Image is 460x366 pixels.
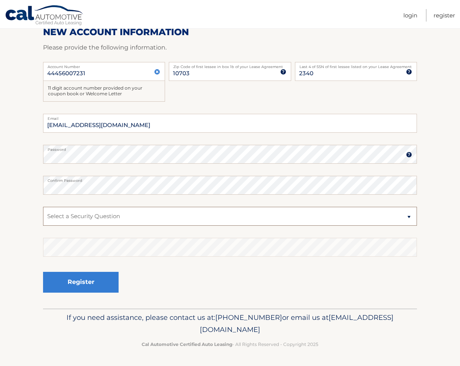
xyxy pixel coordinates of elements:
[295,62,417,81] input: SSN or EIN (last 4 digits only)
[434,9,455,22] a: Register
[142,341,232,347] strong: Cal Automotive Certified Auto Leasing
[43,272,119,293] button: Register
[406,152,412,158] img: tooltip.svg
[43,176,417,182] label: Confirm Password
[169,62,291,81] input: Zip Code
[43,145,417,151] label: Password
[406,69,412,75] img: tooltip.svg
[43,26,417,38] h2: New Account Information
[43,62,165,81] input: Account Number
[43,81,165,102] div: 11 digit account number provided on your coupon book or Welcome Letter
[43,62,165,68] label: Account Number
[169,62,291,68] label: Zip Code of first lessee in box 1b of your Lease Agreement
[154,69,160,75] img: close.svg
[48,340,412,348] p: - All Rights Reserved - Copyright 2025
[215,313,282,322] span: [PHONE_NUMBER]
[48,312,412,336] p: If you need assistance, please contact us at: or email us at
[280,69,286,75] img: tooltip.svg
[43,42,417,53] p: Please provide the following information.
[43,114,417,133] input: Email
[295,62,417,68] label: Last 4 of SSN of first lessee listed on your Lease Agreement
[5,5,84,27] a: Cal Automotive
[43,114,417,120] label: Email
[403,9,417,22] a: Login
